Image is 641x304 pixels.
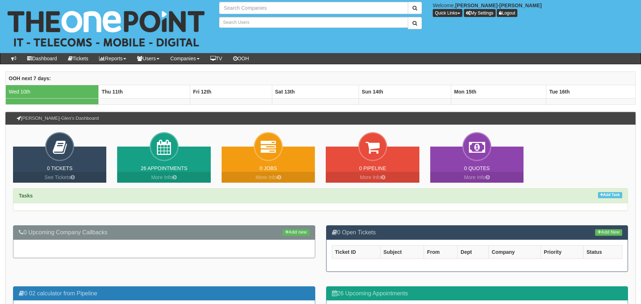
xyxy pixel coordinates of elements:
[424,245,458,259] th: From
[99,85,190,98] th: Thu 11th
[433,9,462,17] button: Quick Links
[19,290,309,297] h3: 0 02 calculator from Pipeline
[283,229,309,236] a: Add new
[584,245,622,259] th: Status
[430,172,524,183] a: More Info
[464,9,496,17] a: My Settings
[22,53,63,64] a: Dashboard
[228,53,255,64] a: OOH
[222,172,315,183] a: More Info
[359,85,451,98] th: Sun 14th
[497,9,517,17] a: Logout
[332,290,623,297] h3: 26 Upcoming Appointments
[380,245,424,259] th: Subject
[455,3,542,8] b: [PERSON_NAME]-[PERSON_NAME]
[359,165,386,171] a: 0 Pipeline
[464,165,490,171] a: 0 Quotes
[19,193,33,199] strong: Tasks
[326,172,419,183] a: More Info
[6,85,99,98] td: Wed 10th
[451,85,546,98] th: Mon 15th
[272,85,359,98] th: Sat 13th
[132,53,165,64] a: Users
[190,85,272,98] th: Fri 12th
[541,245,584,259] th: Priority
[332,245,380,259] th: Ticket ID
[165,53,205,64] a: Companies
[13,112,102,125] h3: [PERSON_NAME]-Glen's Dashboard
[332,229,623,236] h3: 0 Open Tickets
[6,71,636,85] th: OOH next 7 days:
[427,2,641,17] div: Welcome,
[47,165,73,171] a: 0 Tickets
[458,245,489,259] th: Dept
[260,165,277,171] a: 0 Jobs
[219,17,408,28] input: Search Users
[546,85,636,98] th: Tue 16th
[117,172,210,183] a: More Info
[19,229,309,236] h3: 0 Upcoming Company Callbacks
[13,172,106,183] a: See Tickets
[63,53,94,64] a: Tickets
[598,192,622,198] a: Add Task
[205,53,228,64] a: TV
[219,2,408,14] input: Search Companies
[595,229,622,236] a: Add New
[94,53,132,64] a: Reports
[141,165,187,171] a: 26 Appointments
[489,245,541,259] th: Company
